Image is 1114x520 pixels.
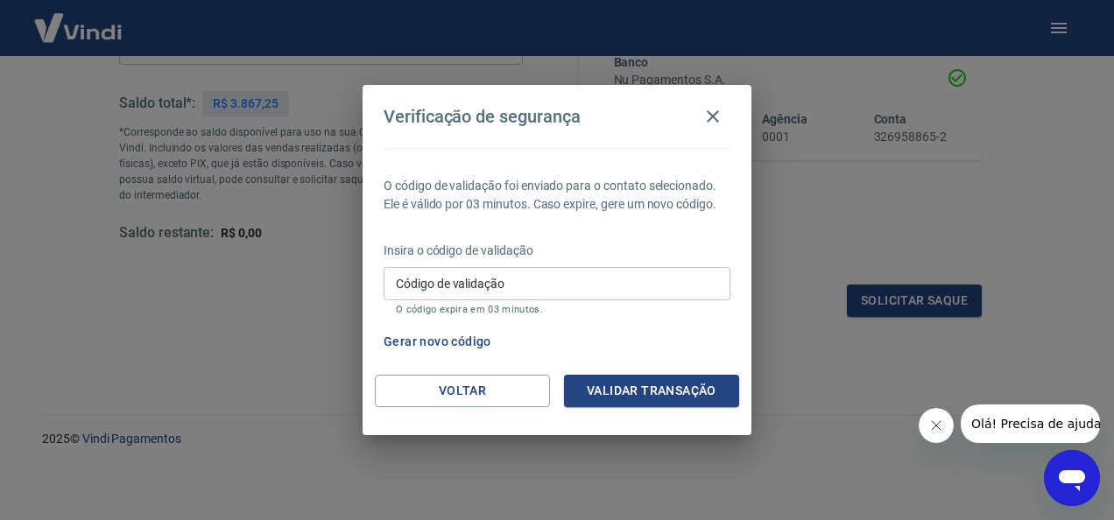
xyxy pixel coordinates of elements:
span: Olá! Precisa de ajuda? [11,12,147,26]
p: O código de validação foi enviado para o contato selecionado. Ele é válido por 03 minutos. Caso e... [384,177,730,214]
h4: Verificação de segurança [384,106,581,127]
p: Insira o código de validação [384,242,730,260]
button: Voltar [375,375,550,407]
iframe: Fechar mensagem [919,408,954,443]
button: Validar transação [564,375,739,407]
iframe: Mensagem da empresa [961,404,1100,443]
button: Gerar novo código [377,326,498,358]
iframe: Botão para abrir a janela de mensagens [1044,450,1100,506]
p: O código expira em 03 minutos. [396,304,718,315]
